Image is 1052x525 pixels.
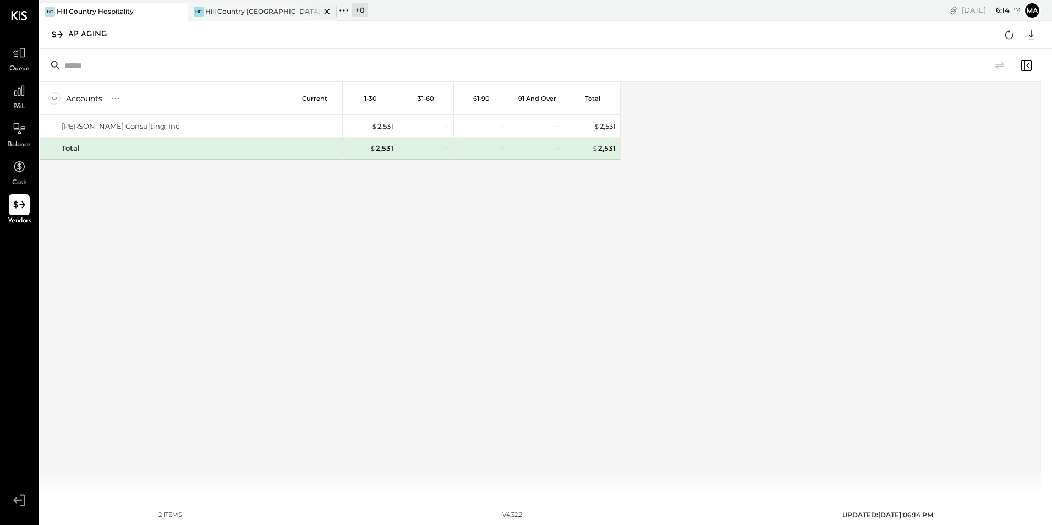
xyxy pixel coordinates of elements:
span: $ [370,144,376,152]
a: Queue [1,42,38,74]
p: Current [302,95,327,102]
span: $ [371,122,377,130]
div: HC [194,7,204,17]
p: 91 and Over [518,95,556,102]
div: Hill Country Hospitality [57,7,134,16]
div: 2,531 [592,143,616,154]
div: v 4.32.2 [502,511,522,519]
span: P&L [13,102,26,112]
a: P&L [1,80,38,112]
p: Total [585,95,600,102]
div: -- [555,121,560,132]
a: Cash [1,156,38,188]
p: 61-90 [473,95,490,102]
div: -- [555,143,560,154]
button: ma [1023,2,1041,19]
span: UPDATED: [DATE] 06:14 PM [842,511,933,519]
div: [DATE] [962,5,1021,15]
span: $ [592,144,598,152]
span: Balance [8,140,31,150]
div: copy link [948,4,959,16]
div: 2 items [158,511,182,519]
div: AP Aging [68,26,118,43]
div: Hill Country [GEOGRAPHIC_DATA] [205,7,320,16]
div: -- [332,121,338,132]
div: Accounts [66,93,102,104]
div: 2,531 [370,143,393,154]
div: [PERSON_NAME] Consulting, Inc [62,121,179,132]
span: Queue [9,64,30,74]
p: 31-60 [418,95,434,102]
span: $ [594,122,600,130]
span: Cash [12,178,26,188]
div: HC [45,7,55,17]
div: -- [499,143,505,154]
a: Vendors [1,194,38,226]
span: Vendors [8,216,31,226]
div: + 0 [352,3,368,17]
div: -- [332,143,338,154]
a: Balance [1,118,38,150]
p: 1-30 [364,95,377,102]
div: 2,531 [594,121,616,132]
div: -- [443,143,449,154]
div: -- [443,121,449,132]
div: -- [499,121,505,132]
div: 2,531 [371,121,393,132]
div: Total [62,143,80,154]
